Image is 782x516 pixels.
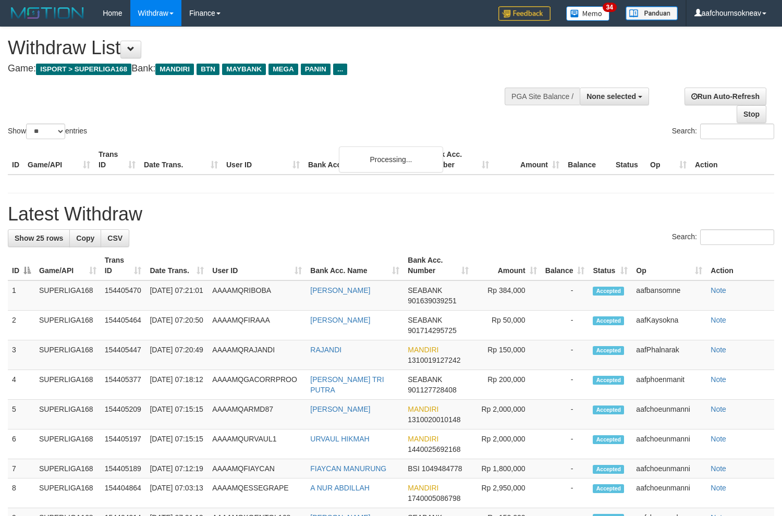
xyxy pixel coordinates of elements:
[145,459,208,478] td: [DATE] 07:12:19
[408,494,460,502] span: Copy 1740005086798 to clipboard
[408,375,442,384] span: SEABANK
[208,478,306,508] td: AAAAMQESSEGRAPE
[541,429,589,459] td: -
[408,286,442,294] span: SEABANK
[304,145,423,175] th: Bank Acc. Name
[632,429,706,459] td: aafchoeunmanni
[593,316,624,325] span: Accepted
[310,484,370,492] a: A NUR ABDILLAH
[473,280,541,311] td: Rp 384,000
[35,400,101,429] td: SUPERLIGA168
[408,435,438,443] span: MANDIRI
[8,5,87,21] img: MOTION_logo.png
[208,251,306,280] th: User ID: activate to sort column ascending
[8,145,23,175] th: ID
[339,146,443,173] div: Processing...
[589,251,632,280] th: Status: activate to sort column ascending
[593,435,624,444] span: Accepted
[8,429,35,459] td: 6
[711,375,726,384] a: Note
[593,376,624,385] span: Accepted
[35,429,101,459] td: SUPERLIGA168
[268,64,298,75] span: MEGA
[408,415,460,424] span: Copy 1310020010148 to clipboard
[408,356,460,364] span: Copy 1310019127242 to clipboard
[8,229,70,247] a: Show 25 rows
[101,400,146,429] td: 154405209
[672,229,774,245] label: Search:
[586,92,636,101] span: None selected
[107,234,123,242] span: CSV
[101,280,146,311] td: 154405470
[541,478,589,508] td: -
[541,311,589,340] td: -
[222,64,266,75] span: MAYBANK
[408,464,420,473] span: BSI
[101,429,146,459] td: 154405197
[541,370,589,400] td: -
[408,484,438,492] span: MANDIRI
[8,280,35,311] td: 1
[35,478,101,508] td: SUPERLIGA168
[69,229,101,247] a: Copy
[632,251,706,280] th: Op: activate to sort column ascending
[35,370,101,400] td: SUPERLIGA168
[8,478,35,508] td: 8
[208,340,306,370] td: AAAAMQRAJANDI
[564,145,612,175] th: Balance
[140,145,222,175] th: Date Trans.
[101,340,146,370] td: 154405447
[541,251,589,280] th: Balance: activate to sort column ascending
[101,251,146,280] th: Trans ID: activate to sort column ascending
[711,484,726,492] a: Note
[23,145,94,175] th: Game/API
[672,124,774,139] label: Search:
[593,484,624,493] span: Accepted
[35,280,101,311] td: SUPERLIGA168
[700,229,774,245] input: Search:
[473,340,541,370] td: Rp 150,000
[593,465,624,474] span: Accepted
[101,459,146,478] td: 154405189
[685,88,766,105] a: Run Auto-Refresh
[580,88,649,105] button: None selected
[691,145,774,175] th: Action
[646,145,691,175] th: Op
[498,6,551,21] img: Feedback.jpg
[8,251,35,280] th: ID: activate to sort column descending
[208,311,306,340] td: AAAAMQFIRAAA
[197,64,219,75] span: BTN
[408,316,442,324] span: SEABANK
[35,459,101,478] td: SUPERLIGA168
[408,346,438,354] span: MANDIRI
[473,400,541,429] td: Rp 2,000,000
[473,429,541,459] td: Rp 2,000,000
[35,251,101,280] th: Game/API: activate to sort column ascending
[422,464,462,473] span: Copy 1049484778 to clipboard
[541,280,589,311] td: -
[8,64,511,74] h4: Game: Bank:
[706,251,774,280] th: Action
[493,145,564,175] th: Amount
[408,297,456,305] span: Copy 901639039251 to clipboard
[603,3,617,12] span: 34
[8,340,35,370] td: 3
[8,124,87,139] label: Show entries
[711,435,726,443] a: Note
[632,340,706,370] td: aafPhalnarak
[145,370,208,400] td: [DATE] 07:18:12
[310,286,370,294] a: [PERSON_NAME]
[593,346,624,355] span: Accepted
[145,311,208,340] td: [DATE] 07:20:50
[306,251,404,280] th: Bank Acc. Name: activate to sort column ascending
[711,346,726,354] a: Note
[15,234,63,242] span: Show 25 rows
[301,64,331,75] span: PANIN
[473,311,541,340] td: Rp 50,000
[222,145,304,175] th: User ID
[408,405,438,413] span: MANDIRI
[145,280,208,311] td: [DATE] 07:21:01
[145,400,208,429] td: [DATE] 07:15:15
[310,405,370,413] a: [PERSON_NAME]
[541,400,589,429] td: -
